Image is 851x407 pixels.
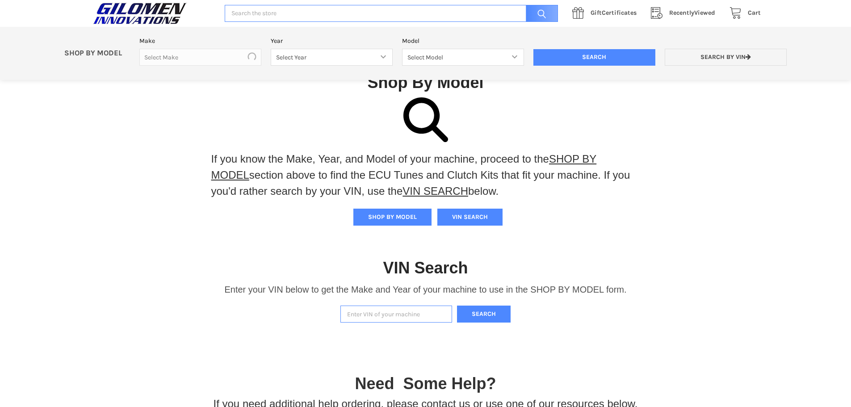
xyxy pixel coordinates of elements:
[355,372,496,396] p: Need Some Help?
[457,306,511,323] button: Search
[211,151,640,199] p: If you know the Make, Year, and Model of your machine, proceed to the section above to find the E...
[521,5,558,22] input: Search
[533,49,655,66] input: Search
[437,209,503,226] button: VIN SEARCH
[383,258,468,278] h1: VIN Search
[60,49,135,58] p: SHOP BY MODEL
[211,153,597,181] a: SHOP BY MODEL
[225,5,558,22] input: Search the store
[353,209,432,226] button: SHOP BY MODEL
[591,9,637,17] span: Certificates
[669,9,694,17] span: Recently
[91,2,215,25] a: GILOMEN INNOVATIONS
[402,36,524,46] label: Model
[646,8,725,19] a: RecentlyViewed
[340,306,452,323] input: Enter VIN of your machine
[271,36,393,46] label: Year
[669,9,715,17] span: Viewed
[591,9,602,17] span: Gift
[725,8,761,19] a: Cart
[139,36,261,46] label: Make
[224,283,626,296] p: Enter your VIN below to get the Make and Year of your machine to use in the SHOP BY MODEL form.
[567,8,646,19] a: GiftCertificates
[91,2,189,25] img: GILOMEN INNOVATIONS
[402,185,468,197] a: VIN SEARCH
[748,9,761,17] span: Cart
[665,49,787,66] a: Search by VIN
[91,72,761,92] h1: Shop By Model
